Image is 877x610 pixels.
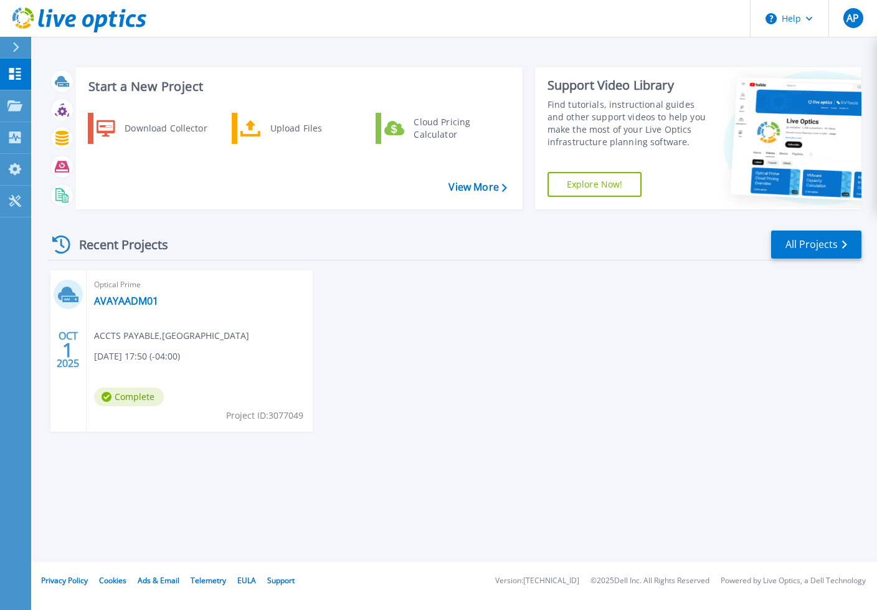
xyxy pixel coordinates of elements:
[771,231,861,259] a: All Projects
[226,409,303,422] span: Project ID: 3077049
[88,113,216,144] a: Download Collector
[721,577,866,585] li: Powered by Live Optics, a Dell Technology
[99,575,126,586] a: Cookies
[94,295,158,307] a: AVAYAADM01
[41,575,88,586] a: Privacy Policy
[88,80,506,93] h3: Start a New Project
[548,172,642,197] a: Explore Now!
[62,345,73,355] span: 1
[94,350,180,363] span: [DATE] 17:50 (-04:00)
[495,577,579,585] li: Version: [TECHNICAL_ID]
[376,113,503,144] a: Cloud Pricing Calculator
[56,327,80,373] div: OCT 2025
[191,575,226,586] a: Telemetry
[407,116,500,141] div: Cloud Pricing Calculator
[94,388,164,406] span: Complete
[267,575,295,586] a: Support
[264,116,356,141] div: Upload Files
[94,278,305,292] span: Optical Prime
[590,577,709,585] li: © 2025 Dell Inc. All Rights Reserved
[548,77,710,93] div: Support Video Library
[237,575,256,586] a: EULA
[548,98,710,148] div: Find tutorials, instructional guides and other support videos to help you make the most of your L...
[448,181,506,193] a: View More
[138,575,179,586] a: Ads & Email
[94,329,249,343] span: ACCTS PAYABLE , [GEOGRAPHIC_DATA]
[48,229,185,260] div: Recent Projects
[846,13,859,23] span: AP
[232,113,359,144] a: Upload Files
[118,116,212,141] div: Download Collector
